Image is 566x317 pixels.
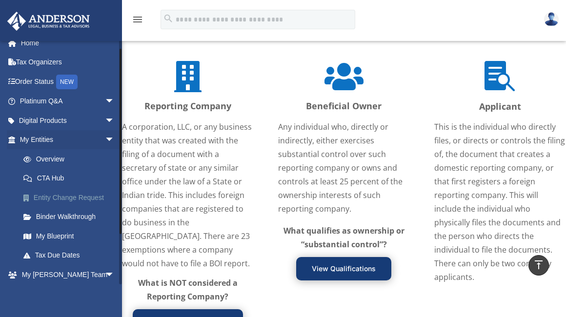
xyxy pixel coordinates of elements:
a: My [PERSON_NAME] Teamarrow_drop_down [7,265,129,284]
p: Beneficial Owner [278,99,410,114]
i: menu [132,14,143,25]
a: Overview [14,149,129,169]
span: arrow_drop_down [105,284,124,304]
span: arrow_drop_down [105,92,124,112]
span:  [485,61,516,92]
a: CTA Hub [14,169,124,188]
a: Tax Organizers [7,53,129,72]
i: vertical_align_top [533,259,545,271]
span: arrow_drop_down [105,130,124,150]
img: User Pic [544,12,559,26]
p: What is NOT considered a Reporting Company? [127,276,249,303]
a: Binder Walkthrough [14,207,129,227]
p: A corporation, LLC, or any business entity that was created with the filing of a document with a ... [122,120,254,270]
span:  [174,61,202,92]
a: vertical_align_top [528,255,549,276]
p: Any individual who, directly or indirectly, either exercises substantial control over such report... [278,120,410,216]
span: arrow_drop_down [105,265,124,285]
a: My Blueprint [14,226,129,246]
a: Entity Change Request [14,188,129,207]
i: search [163,13,174,24]
a: Tax Due Dates [14,246,129,265]
p: What qualifies as ownership or “substantial control”? [283,224,405,251]
span: arrow_drop_down [105,111,124,131]
a: My Documentsarrow_drop_down [7,284,129,304]
a: menu [132,17,143,25]
a: My Entitiesarrow_drop_down [7,130,129,150]
p: This is the individual who directly files, or directs or controls the filing of, the document tha... [434,120,566,284]
a: Digital Productsarrow_drop_down [7,111,129,130]
img: Anderson Advisors Platinum Portal [4,12,93,31]
a: Order StatusNEW [7,72,129,92]
p: Applicant [434,99,566,115]
a: Platinum Q&Aarrow_drop_down [7,92,129,111]
p: Reporting Company [122,99,254,114]
a: Home [7,33,129,53]
a: View Qualifications [296,257,391,280]
span:  [324,61,364,92]
div: NEW [56,75,78,89]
